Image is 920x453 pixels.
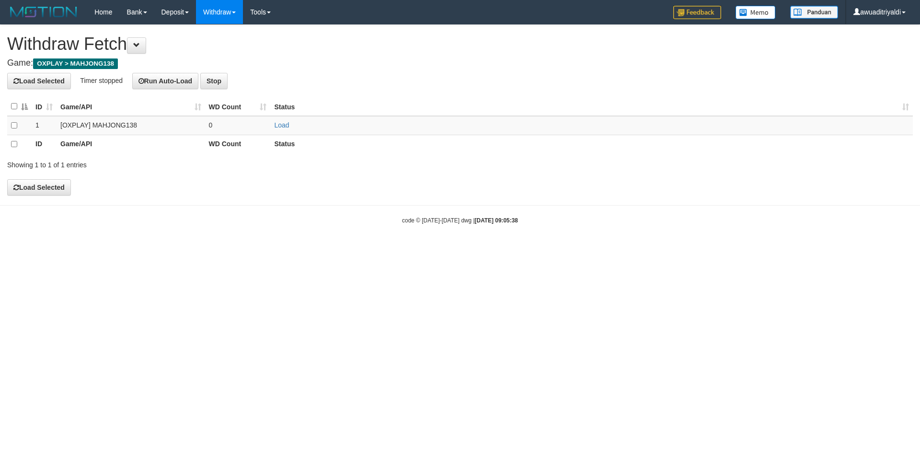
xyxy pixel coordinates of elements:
div: Showing 1 to 1 of 1 entries [7,156,376,170]
img: panduan.png [790,6,838,19]
img: Feedback.jpg [673,6,721,19]
td: [OXPLAY] MAHJONG138 [57,116,205,135]
span: OXPLAY > MAHJONG138 [33,58,118,69]
th: WD Count: activate to sort column ascending [205,97,271,116]
strong: [DATE] 09:05:38 [475,217,518,224]
small: code © [DATE]-[DATE] dwg | [402,217,518,224]
button: Run Auto-Load [132,73,199,89]
th: WD Count [205,135,271,153]
th: ID: activate to sort column ascending [32,97,57,116]
h1: Withdraw Fetch [7,35,913,54]
td: 1 [32,116,57,135]
button: Stop [200,73,228,89]
button: Load Selected [7,73,71,89]
span: 0 [209,121,213,129]
span: Timer stopped [80,76,123,84]
button: Load Selected [7,179,71,196]
th: Game/API [57,135,205,153]
a: Load [274,121,289,129]
img: MOTION_logo.png [7,5,80,19]
h4: Game: [7,58,913,68]
th: Status: activate to sort column ascending [270,97,913,116]
th: Status [270,135,913,153]
th: Game/API: activate to sort column ascending [57,97,205,116]
th: ID [32,135,57,153]
img: Button%20Memo.svg [736,6,776,19]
